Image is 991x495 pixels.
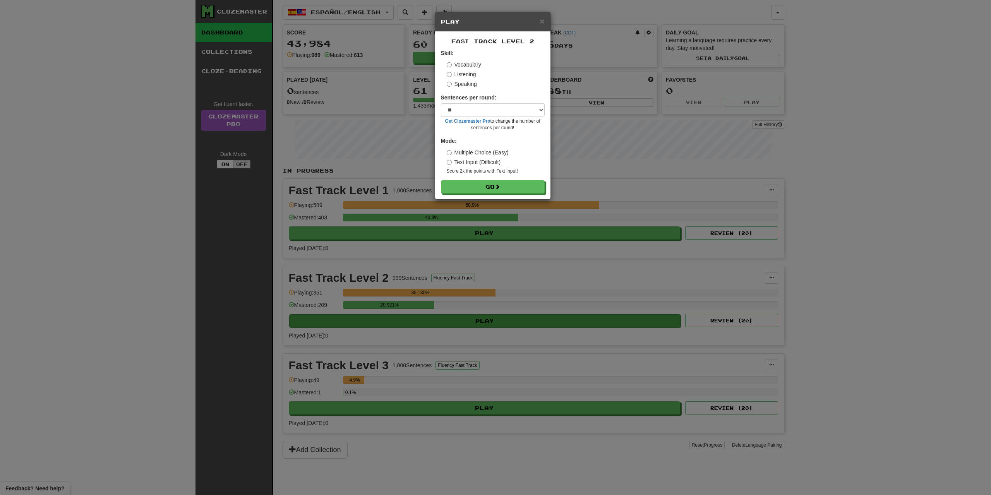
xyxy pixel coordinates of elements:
[441,138,457,144] strong: Mode:
[451,38,534,45] span: Fast Track Level 2
[447,150,452,155] input: Multiple Choice (Easy)
[540,17,544,25] button: Close
[447,82,452,87] input: Speaking
[447,168,545,175] small: Score 2x the points with Text Input !
[447,80,477,88] label: Speaking
[441,180,545,194] button: Go
[441,94,497,101] label: Sentences per round:
[441,118,545,131] small: to change the number of sentences per round!
[445,118,490,124] a: Get Clozemaster Pro
[441,18,545,26] h5: Play
[447,160,452,165] input: Text Input (Difficult)
[447,61,481,69] label: Vocabulary
[447,72,452,77] input: Listening
[447,70,476,78] label: Listening
[447,158,501,166] label: Text Input (Difficult)
[540,17,544,26] span: ×
[447,149,509,156] label: Multiple Choice (Easy)
[441,50,454,56] strong: Skill:
[447,62,452,67] input: Vocabulary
